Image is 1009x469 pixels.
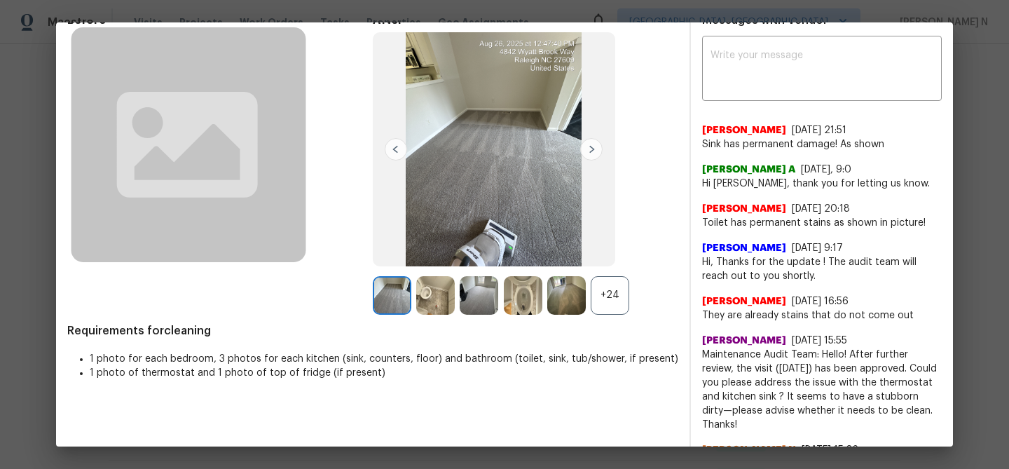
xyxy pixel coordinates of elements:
div: +24 [591,276,629,315]
span: [PERSON_NAME] [702,294,786,308]
span: Toilet has permanent stains as shown in picture! [702,216,942,230]
span: Requirements for cleaning [67,324,678,338]
span: [PERSON_NAME] N [702,443,796,457]
img: right-chevron-button-url [580,138,603,161]
span: [DATE], 9:0 [801,165,851,175]
span: They are already stains that do not come out [702,308,942,322]
li: 1 photo for each bedroom, 3 photos for each kitchen (sink, counters, floor) and bathroom (toilet,... [90,352,678,366]
span: [DATE] 15:26 [802,445,858,455]
span: [DATE] 21:51 [792,125,846,135]
span: [DATE] 20:18 [792,204,850,214]
span: [PERSON_NAME] [702,241,786,255]
span: Hi [PERSON_NAME], thank you for letting us know. [702,177,942,191]
span: [PERSON_NAME] [702,334,786,348]
span: [PERSON_NAME] [702,202,786,216]
span: Sink has permanent damage! As shown [702,137,942,151]
span: Maintenance Audit Team: Hello! After further review, the visit ([DATE]) has been approved. Could ... [702,348,942,432]
span: [PERSON_NAME] [702,123,786,137]
span: Hi, Thanks for the update ! The audit team will reach out to you shortly. [702,255,942,283]
span: [DATE] 16:56 [792,297,849,306]
span: [PERSON_NAME] A [702,163,795,177]
span: [DATE] 15:55 [792,336,847,346]
li: 1 photo of thermostat and 1 photo of top of fridge (if present) [90,366,678,380]
span: [DATE] 9:17 [792,243,843,253]
img: left-chevron-button-url [385,138,407,161]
